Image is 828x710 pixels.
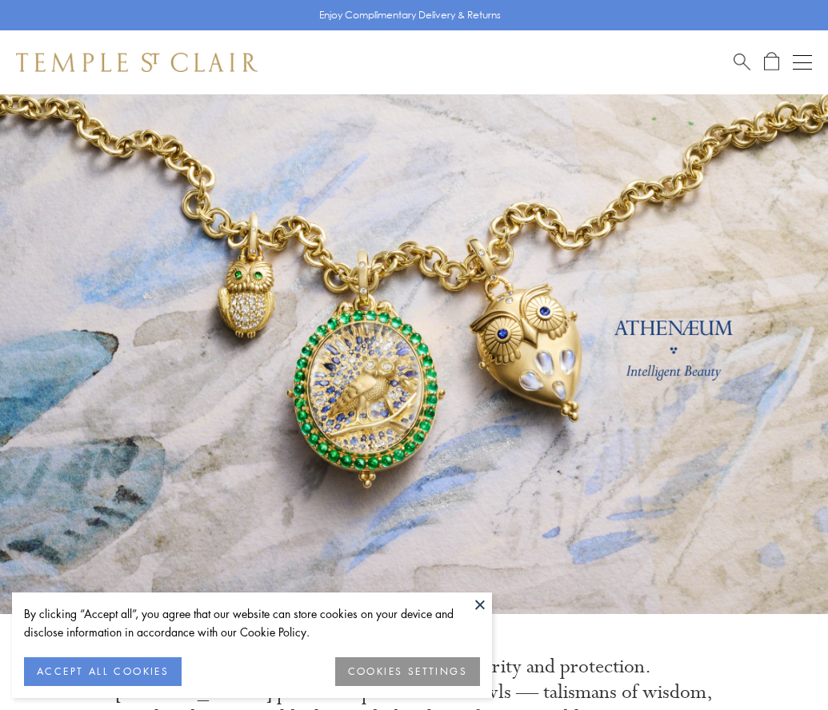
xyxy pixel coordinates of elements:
[734,52,750,72] a: Search
[16,53,258,72] img: Temple St. Clair
[24,604,480,641] div: By clicking “Accept all”, you agree that our website can store cookies on your device and disclos...
[24,657,182,686] button: ACCEPT ALL COOKIES
[319,7,501,23] p: Enjoy Complimentary Delivery & Returns
[335,657,480,686] button: COOKIES SETTINGS
[764,52,779,72] a: Open Shopping Bag
[793,53,812,72] button: Open navigation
